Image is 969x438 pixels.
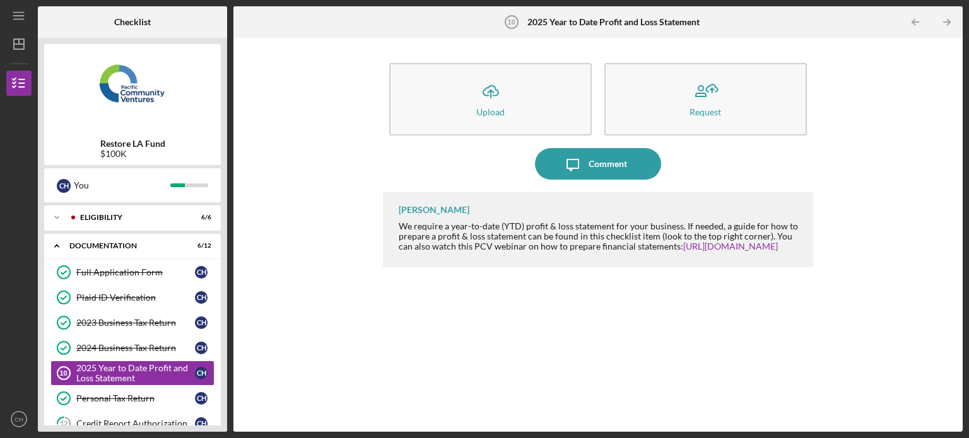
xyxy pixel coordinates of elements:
[50,310,214,335] a: 2023 Business Tax ReturnCH
[399,221,801,251] div: We require a year-to-date (YTD) profit & loss statement for your business. If needed, a guide for...
[44,50,221,126] img: Product logo
[195,392,208,405] div: C H
[399,205,469,215] div: [PERSON_NAME]
[189,214,211,221] div: 6 / 6
[195,291,208,304] div: C H
[50,360,214,386] a: 102025 Year to Date Profit and Loss StatementCH
[195,417,208,430] div: C H
[50,260,214,285] a: Full Application FormCH
[50,285,214,310] a: Plaid ID VerificationCH
[508,18,515,26] tspan: 10
[76,393,195,403] div: Personal Tax Return
[60,420,68,428] tspan: 12
[189,242,211,250] div: 6 / 12
[69,242,180,250] div: Documentation
[76,343,195,353] div: 2024 Business Tax Return
[76,363,195,383] div: 2025 Year to Date Profit and Loss Statement
[195,266,208,279] div: C H
[389,63,592,135] button: Upload
[50,411,214,436] a: 12Credit Report AuthorizationCH
[589,148,627,180] div: Comment
[690,107,721,117] div: Request
[50,335,214,360] a: 2024 Business Tax ReturnCH
[527,17,700,27] b: 2025 Year to Date Profit and Loss Statement
[6,406,32,432] button: CH
[195,367,208,379] div: C H
[80,214,180,221] div: Eligibility
[50,386,214,411] a: Personal Tax ReturnCH
[683,241,778,251] a: [URL][DOMAIN_NAME]
[195,342,208,354] div: C H
[535,148,661,180] button: Comment
[57,179,71,193] div: C H
[74,175,170,196] div: You
[76,292,195,303] div: Plaid ID Verification
[604,63,807,135] button: Request
[76,418,195,429] div: Credit Report Authorization
[59,369,67,377] tspan: 10
[100,149,165,159] div: $100K
[15,416,23,423] text: CH
[114,17,151,27] b: Checklist
[76,267,195,277] div: Full Application Form
[100,139,165,149] b: Restore LA Fund
[76,318,195,328] div: 2023 Business Tax Return
[476,107,505,117] div: Upload
[195,316,208,329] div: C H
